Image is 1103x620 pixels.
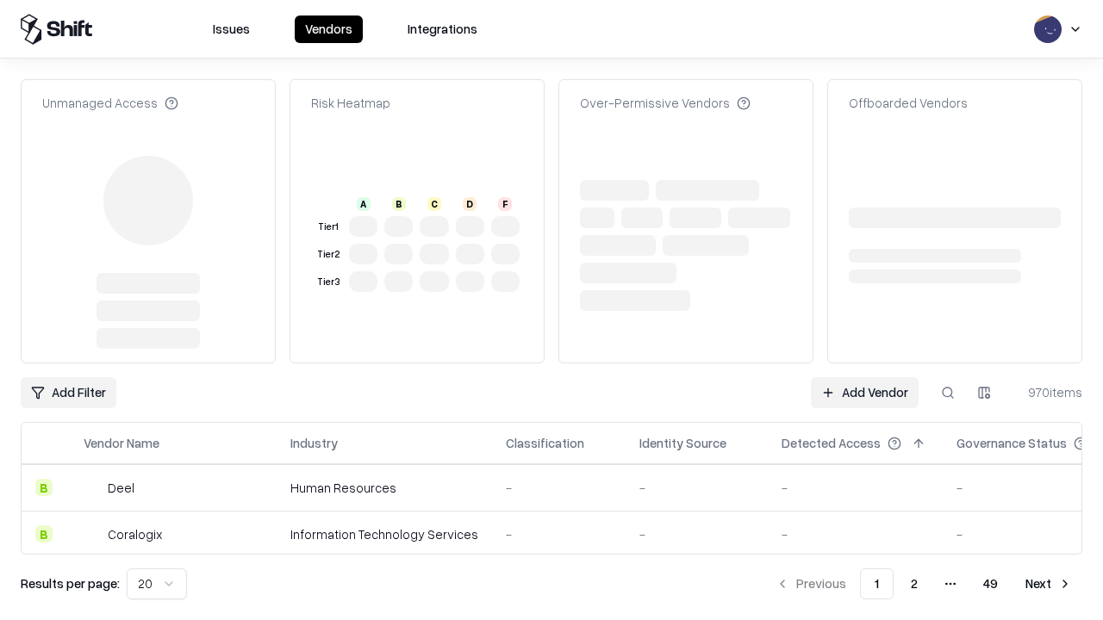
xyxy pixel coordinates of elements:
div: Offboarded Vendors [849,94,968,112]
div: Human Resources [290,479,478,497]
div: Detected Access [782,434,881,452]
button: Next [1015,568,1082,599]
div: Governance Status [957,434,1067,452]
div: Tier 1 [315,220,342,234]
div: F [498,197,512,211]
div: - [506,525,612,543]
img: Coralogix [84,525,101,542]
img: Deel [84,479,101,496]
div: B [35,479,53,496]
div: Deel [108,479,134,497]
button: Issues [203,15,260,43]
div: - [782,479,929,497]
a: Add Vendor [811,377,919,408]
button: 1 [860,568,894,599]
div: A [357,197,371,211]
button: Vendors [295,15,363,43]
div: B [392,197,406,211]
div: Identity Source [639,434,726,452]
nav: pagination [765,568,1082,599]
div: Coralogix [108,525,162,543]
div: - [782,525,929,543]
div: 970 items [1013,383,1082,401]
div: Risk Heatmap [311,94,390,112]
div: Over-Permissive Vendors [580,94,751,112]
div: Information Technology Services [290,525,478,543]
p: Results per page: [21,574,120,592]
button: Add Filter [21,377,116,408]
div: Tier 3 [315,275,342,289]
div: - [639,479,754,497]
div: B [35,525,53,542]
div: Tier 2 [315,247,342,262]
button: 49 [969,568,1012,599]
div: Unmanaged Access [42,94,178,112]
div: - [506,479,612,497]
div: Industry [290,434,338,452]
div: - [639,525,754,543]
div: Classification [506,434,584,452]
div: D [463,197,477,211]
button: 2 [897,568,932,599]
div: C [427,197,441,211]
div: Vendor Name [84,434,159,452]
button: Integrations [397,15,488,43]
